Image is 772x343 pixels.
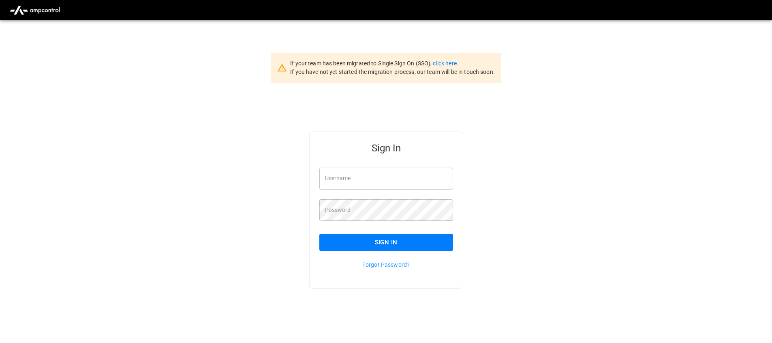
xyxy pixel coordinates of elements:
[290,69,495,75] span: If you have not yet started the migration process, our team will be in touch soon.
[433,60,458,67] a: click here.
[319,261,453,269] p: Forgot Password?
[6,2,63,18] img: ampcontrol.io logo
[319,142,453,155] h5: Sign In
[290,60,433,67] span: If your team has been migrated to Single Sign On (SSO),
[319,234,453,251] button: Sign In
